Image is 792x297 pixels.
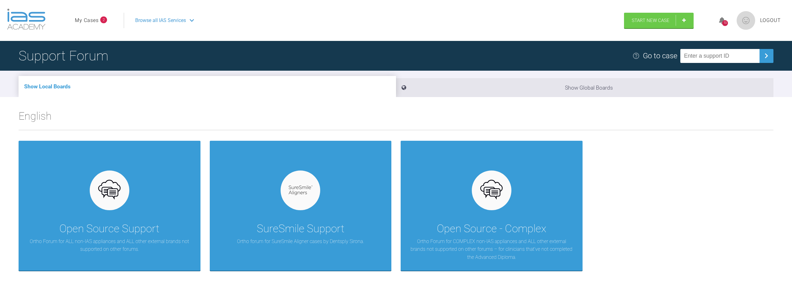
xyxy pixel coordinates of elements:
div: Open Source - Complex [437,220,546,237]
img: help.e70b9f3d.svg [632,52,640,60]
img: chevronRight.28bd32b0.svg [761,51,771,61]
h2: English [19,108,773,130]
img: profile.png [737,11,755,30]
a: Logout [760,16,781,24]
span: Browse all IAS Services [135,16,186,24]
a: My Cases [75,16,99,24]
img: opensource.6e495855.svg [97,178,121,202]
p: Ortho forum for SureSmile Aligner cases by Dentsply Sirona. [237,237,364,246]
h1: Support Forum [19,45,108,67]
a: Open Source SupportOrtho Forum for ALL non-IAS appliances and ALL other external brands not suppo... [19,141,200,271]
p: Ortho Forum for ALL non-IAS appliances and ALL other external brands not supported on other forums. [28,237,191,253]
div: 10 [722,20,728,26]
span: 2 [100,16,107,23]
input: Enter a support ID [680,49,760,63]
a: SureSmile SupportOrtho forum for SureSmile Aligner cases by Dentsply Sirona. [210,141,392,271]
div: Open Source Support [59,220,159,237]
p: Ortho Forum for COMPLEX non-IAS appliances and ALL other external brands not supported on other f... [410,237,573,261]
a: Start New Case [624,13,694,28]
img: logo-light.3e3ef733.png [7,9,45,30]
li: Show Global Boards [396,78,773,97]
div: Go to case [643,50,677,62]
img: opensource.6e495855.svg [480,178,503,202]
a: Open Source - ComplexOrtho Forum for COMPLEX non-IAS appliances and ALL other external brands not... [401,141,583,271]
img: suresmile.935bb804.svg [289,185,312,195]
span: Start New Case [632,18,669,23]
li: Show Local Boards [19,76,396,97]
div: SureSmile Support [257,220,344,237]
